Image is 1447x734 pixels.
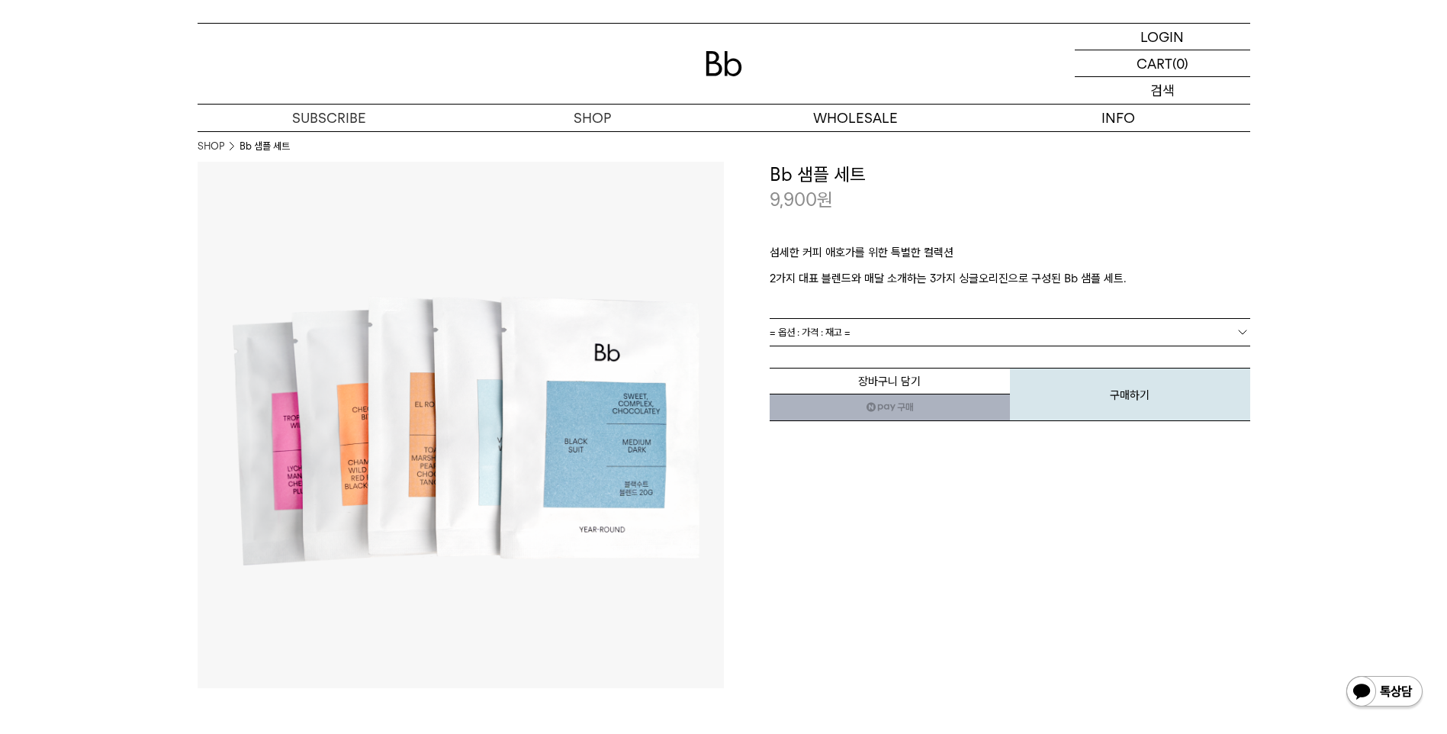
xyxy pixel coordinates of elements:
[1345,674,1424,711] img: 카카오톡 채널 1:1 채팅 버튼
[1137,50,1172,76] p: CART
[240,139,290,154] li: Bb 샘플 세트
[1075,50,1250,77] a: CART (0)
[770,319,851,346] span: = 옵션 : 가격 : 재고 =
[1172,50,1188,76] p: (0)
[770,162,1250,188] h3: Bb 샘플 세트
[770,187,833,213] p: 9,900
[724,105,987,131] p: WHOLESALE
[1150,77,1175,104] p: 검색
[987,105,1250,131] p: INFO
[198,139,224,154] a: SHOP
[770,269,1250,288] p: 2가지 대표 블렌드와 매달 소개하는 3가지 싱글오리진으로 구성된 Bb 샘플 세트.
[198,162,724,688] img: Bb 샘플 세트
[770,243,1250,269] p: 섬세한 커피 애호가를 위한 특별한 컬렉션
[770,368,1010,394] button: 장바구니 담기
[817,188,833,211] span: 원
[461,105,724,131] a: SHOP
[1075,24,1250,50] a: LOGIN
[198,105,461,131] a: SUBSCRIBE
[706,51,742,76] img: 로고
[1140,24,1184,50] p: LOGIN
[770,394,1010,421] a: 새창
[1010,368,1250,421] button: 구매하기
